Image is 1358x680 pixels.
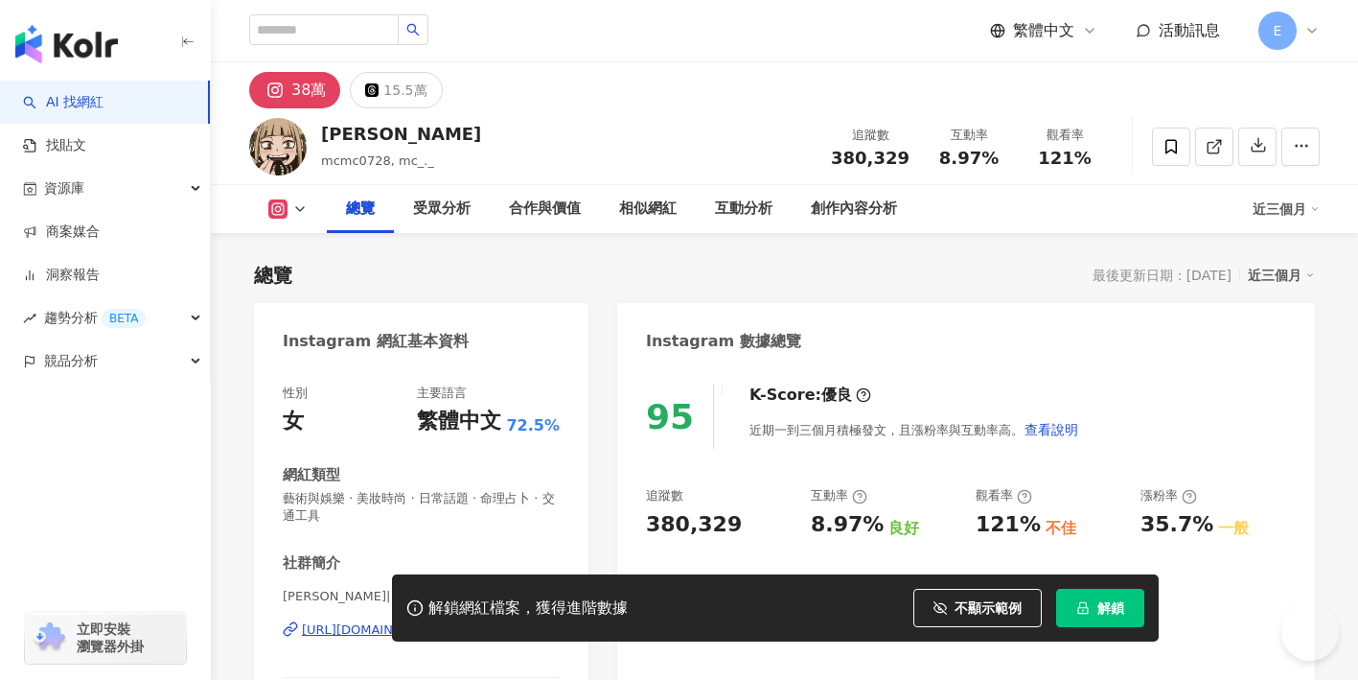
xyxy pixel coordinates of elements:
div: 380,329 [646,510,742,540]
span: 不顯示範例 [955,600,1022,616]
div: 近三個月 [1248,263,1315,288]
a: chrome extension立即安裝 瀏覽器外掛 [25,612,186,664]
div: 追蹤數 [646,487,683,504]
div: 觀看率 [1028,126,1101,145]
span: 121% [1038,149,1092,168]
div: 近三個月 [1253,194,1320,224]
div: [PERSON_NAME] [321,122,481,146]
div: 合作與價值 [509,198,581,221]
span: mcmc0728, mc_._ [321,153,434,168]
div: Instagram 網紅基本資料 [283,331,469,352]
span: 活動訊息 [1159,21,1220,39]
div: 創作內容分析 [811,198,897,221]
div: 追蹤數 [831,126,909,145]
span: lock [1076,601,1090,615]
button: 不顯示範例 [913,589,1042,627]
div: 繁體中文 [417,407,501,436]
div: 社群簡介 [283,553,340,574]
div: 總覽 [346,198,375,221]
span: 72.5% [506,415,560,436]
img: chrome extension [31,622,68,653]
div: 總覽 [254,262,292,289]
a: 找貼文 [23,136,86,155]
span: E [1274,20,1282,41]
div: 95 [646,397,694,436]
span: 資源庫 [44,167,84,210]
span: rise [23,312,36,325]
div: 觀看率 [976,487,1032,504]
div: 女 [283,407,304,436]
div: 性別 [283,385,308,402]
div: 不佳 [1046,518,1076,539]
div: 一般 [1218,518,1249,539]
span: 380,329 [831,148,909,168]
img: logo [15,25,118,63]
div: 互動率 [932,126,1005,145]
div: 近期一到三個月積極發文，且漲粉率與互動率高。 [749,410,1079,449]
div: 35.7% [1140,510,1213,540]
div: 121% [976,510,1041,540]
div: 優良 [821,385,852,406]
div: 最後更新日期：[DATE] [1093,268,1231,283]
div: 互動分析 [715,198,772,221]
div: 漲粉率 [1140,487,1197,504]
span: 趨勢分析 [44,296,146,340]
span: 解鎖 [1097,600,1124,616]
span: 繁體中文 [1013,20,1074,41]
span: search [406,23,420,36]
div: 15.5萬 [383,77,426,104]
span: 查看說明 [1024,422,1078,437]
div: K-Score : [749,385,871,406]
a: 洞察報告 [23,266,100,285]
span: 競品分析 [44,340,98,383]
div: 網紅類型 [283,465,340,485]
div: 良好 [888,518,919,539]
button: 38萬 [249,72,340,108]
button: 解鎖 [1056,589,1144,627]
div: 相似網紅 [619,198,677,221]
a: searchAI 找網紅 [23,93,104,112]
button: 15.5萬 [350,72,442,108]
div: 互動率 [811,487,867,504]
img: KOL Avatar [249,118,307,176]
button: 查看說明 [1024,410,1079,449]
div: Instagram 數據總覽 [646,331,801,352]
a: 商案媒合 [23,223,100,242]
div: 解鎖網紅檔案，獲得進階數據 [428,598,628,619]
div: 38萬 [291,77,326,104]
div: 8.97% [811,510,884,540]
span: 8.97% [939,149,999,168]
div: 受眾分析 [413,198,471,221]
div: 主要語言 [417,385,467,402]
span: 藝術與娛樂 · 美妝時尚 · 日常話題 · 命理占卜 · 交通工具 [283,490,560,525]
span: 立即安裝 瀏覽器外掛 [77,621,144,655]
div: BETA [102,309,146,328]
